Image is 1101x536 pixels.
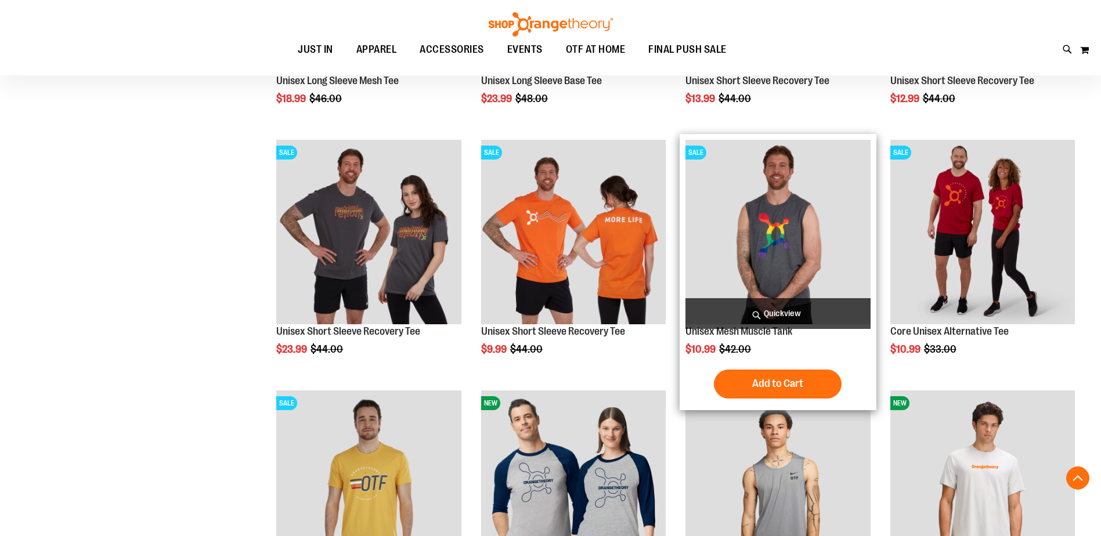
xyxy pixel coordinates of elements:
span: SALE [276,396,297,410]
a: Unisex Short Sleeve Recovery Tee [890,75,1034,86]
a: Core Unisex Alternative Tee [890,325,1009,337]
span: $12.99 [890,93,921,104]
img: Shop Orangetheory [487,12,615,37]
span: $10.99 [890,343,922,355]
img: Product image for Unisex Short Sleeve Recovery Tee [481,140,666,324]
span: Add to Cart [752,377,803,390]
img: Product image for Unisex Mesh Muscle Tank [685,140,870,324]
span: $9.99 [481,343,508,355]
a: Unisex Mesh Muscle Tank [685,325,792,337]
span: APPAREL [356,37,397,63]
a: Product image for Unisex Short Sleeve Recovery TeeSALE [276,140,461,326]
a: JUST IN [286,37,345,63]
a: Unisex Short Sleeve Recovery Tee [481,325,625,337]
button: Add to Cart [714,370,842,399]
span: SALE [890,146,911,160]
a: Unisex Long Sleeve Mesh Tee [276,75,399,86]
a: EVENTS [496,37,554,63]
a: Unisex Short Sleeve Recovery Tee [685,75,829,86]
span: $44.00 [719,93,753,104]
div: product [680,134,876,410]
span: EVENTS [507,37,543,63]
span: SALE [685,146,706,160]
div: product [475,134,672,385]
span: ACCESSORIES [420,37,484,63]
span: JUST IN [298,37,333,63]
span: NEW [481,396,500,410]
a: Unisex Long Sleeve Base Tee [481,75,602,86]
span: $44.00 [510,343,544,355]
span: NEW [890,396,909,410]
span: $44.00 [923,93,957,104]
a: Product image for Core Unisex Alternative TeeSALE [890,140,1075,326]
a: FINAL PUSH SALE [637,37,738,63]
span: $10.99 [685,343,717,355]
span: $44.00 [311,343,345,355]
img: Product image for Unisex Short Sleeve Recovery Tee [276,140,461,324]
a: OTF AT HOME [554,37,637,63]
span: SALE [276,146,297,160]
span: $23.99 [481,93,514,104]
img: Product image for Core Unisex Alternative Tee [890,140,1075,324]
button: Back To Top [1066,466,1089,490]
span: $33.00 [924,343,958,355]
span: SALE [481,146,502,160]
span: $48.00 [515,93,550,104]
a: Product image for Unisex Short Sleeve Recovery TeeSALE [481,140,666,326]
span: FINAL PUSH SALE [648,37,727,63]
a: ACCESSORIES [408,37,496,63]
a: APPAREL [345,37,409,63]
div: product [885,134,1081,385]
span: OTF AT HOME [566,37,626,63]
span: $23.99 [276,343,309,355]
span: $46.00 [309,93,344,104]
a: Quickview [685,298,870,329]
span: $13.99 [685,93,717,104]
div: product [270,134,467,385]
span: $42.00 [719,343,753,355]
a: Product image for Unisex Mesh Muscle TankSALE [685,140,870,326]
span: $18.99 [276,93,308,104]
a: Unisex Short Sleeve Recovery Tee [276,325,420,337]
